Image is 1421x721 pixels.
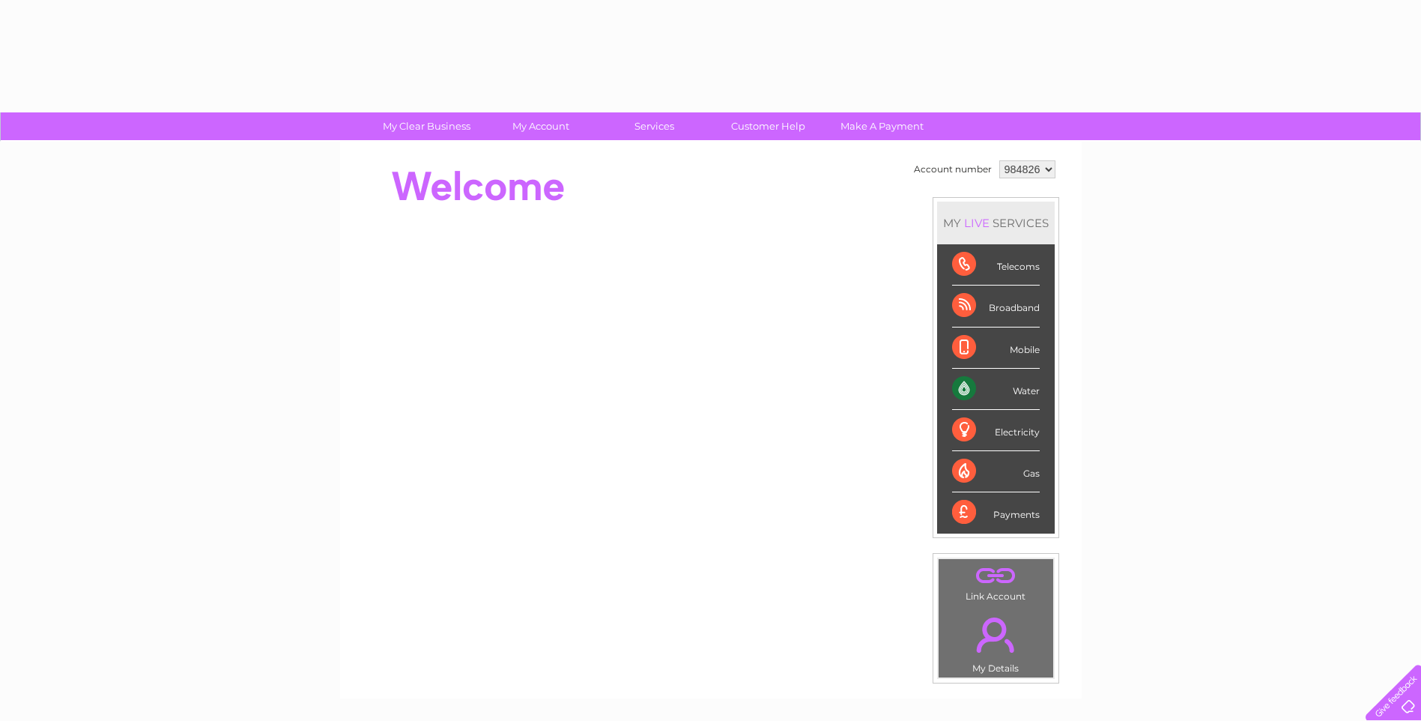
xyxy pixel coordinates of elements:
td: Account number [910,157,996,182]
div: Telecoms [952,244,1040,286]
a: Services [593,112,716,140]
a: . [942,609,1049,661]
a: . [942,563,1049,589]
div: Payments [952,492,1040,533]
a: Make A Payment [820,112,944,140]
td: My Details [938,605,1054,678]
a: My Account [479,112,602,140]
div: Water [952,369,1040,410]
div: LIVE [961,216,993,230]
div: Gas [952,451,1040,492]
td: Link Account [938,558,1054,606]
div: MY SERVICES [937,202,1055,244]
div: Broadband [952,286,1040,327]
div: Electricity [952,410,1040,451]
a: Customer Help [706,112,830,140]
a: My Clear Business [365,112,488,140]
div: Mobile [952,328,1040,369]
